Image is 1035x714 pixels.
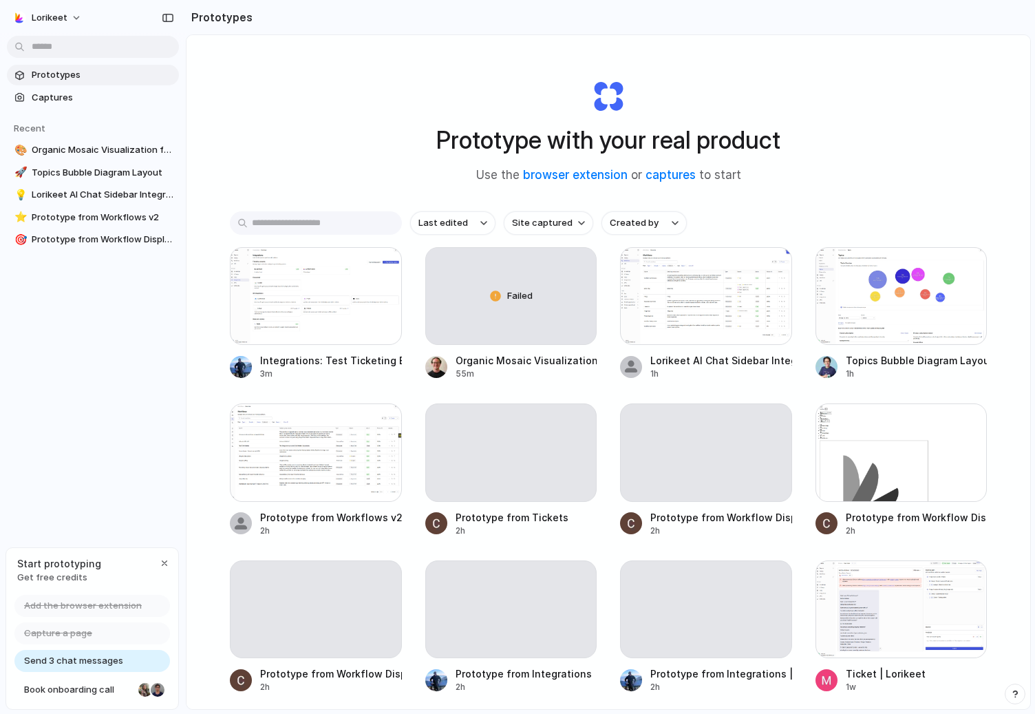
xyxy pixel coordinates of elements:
[620,247,792,380] a: Lorikeet AI Chat Sidebar IntegrationLorikeet AI Chat Sidebar Integration1h
[7,229,179,250] a: 🎯Prototype from Workflow Display Name
[601,211,687,235] button: Created by
[7,162,179,183] a: 🚀Topics Bubble Diagram Layout
[410,211,495,235] button: Last edited
[456,525,568,537] div: 2h
[620,403,792,536] a: Prototype from Workflow Display Name2h
[32,91,173,105] span: Captures
[12,166,26,180] button: 🚀
[260,525,402,537] div: 2h
[815,403,988,536] a: Prototype from Workflow Display NamePrototype from Workflow Display Name2h
[12,143,26,157] button: 🎨
[230,560,402,693] a: Prototype from Workflow Display Name2h
[137,682,153,698] div: Nicole Kubica
[846,510,988,525] div: Prototype from Workflow Display Name
[476,167,741,185] span: Use the or to start
[24,654,123,668] span: Send 3 chat messages
[24,599,142,613] span: Add the browser extension
[512,216,573,230] span: Site captured
[504,211,593,235] button: Site captured
[32,233,173,246] span: Prototype from Workflow Display Name
[846,368,988,380] div: 1h
[24,627,92,640] span: Capture a page
[650,510,792,525] div: Prototype from Workflow Display Name
[14,165,24,180] div: 🚀
[14,232,24,248] div: 🎯
[24,683,133,697] span: Book onboarding call
[260,666,402,681] div: Prototype from Workflow Display Name
[425,247,597,380] a: FailedOrganic Mosaic Visualization for Topics55m
[456,353,597,368] div: Organic Mosaic Visualization for Topics
[846,525,988,537] div: 2h
[815,247,988,380] a: Topics Bubble Diagram LayoutTopics Bubble Diagram Layout1h
[17,571,101,585] span: Get free credits
[650,666,792,681] div: Prototype from Integrations | Lorikeet
[846,681,926,693] div: 1w
[425,403,597,536] a: Prototype from Tickets2h
[7,207,179,228] a: ⭐Prototype from Workflows v2
[846,666,926,681] div: Ticket | Lorikeet
[7,7,89,29] button: Lorikeet
[32,68,173,82] span: Prototypes
[425,560,597,693] a: Prototype from Integrations2h
[418,216,468,230] span: Last edited
[12,211,26,224] button: ⭐
[32,11,67,25] span: Lorikeet
[17,556,101,571] span: Start prototyping
[523,168,628,182] a: browser extension
[32,166,173,180] span: Topics Bubble Diagram Layout
[456,666,592,681] div: Prototype from Integrations
[260,368,402,380] div: 3m
[7,185,179,205] a: 💡Lorikeet AI Chat Sidebar Integration
[7,65,179,85] a: Prototypes
[260,681,402,693] div: 2h
[12,188,26,202] button: 💡
[610,216,659,230] span: Created by
[230,403,402,536] a: Prototype from Workflows v2Prototype from Workflows v22h
[32,211,173,224] span: Prototype from Workflows v2
[14,679,170,701] a: Book onboarding call
[230,247,402,380] a: Integrations: Test Ticketing ButtonIntegrations: Test Ticketing Button3m
[456,510,568,525] div: Prototype from Tickets
[149,682,166,698] div: Christian Iacullo
[846,353,988,368] div: Topics Bubble Diagram Layout
[260,353,402,368] div: Integrations: Test Ticketing Button
[650,525,792,537] div: 2h
[456,368,597,380] div: 55m
[620,560,792,693] a: Prototype from Integrations | Lorikeet2h
[650,368,792,380] div: 1h
[14,209,24,225] div: ⭐
[32,188,173,202] span: Lorikeet AI Chat Sidebar Integration
[650,353,792,368] div: Lorikeet AI Chat Sidebar Integration
[436,122,780,158] h1: Prototype with your real product
[14,187,24,203] div: 💡
[32,143,173,157] span: Organic Mosaic Visualization for Topics
[650,681,792,693] div: 2h
[815,560,988,693] a: Ticket | LorikeetTicket | Lorikeet1w
[260,510,402,525] div: Prototype from Workflows v2
[12,233,26,246] button: 🎯
[456,681,592,693] div: 2h
[7,87,179,108] a: Captures
[7,140,179,160] a: 🎨Organic Mosaic Visualization for Topics
[645,168,696,182] a: captures
[14,143,24,158] div: 🎨
[186,9,253,25] h2: Prototypes
[507,289,533,303] span: Failed
[14,123,45,134] span: Recent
